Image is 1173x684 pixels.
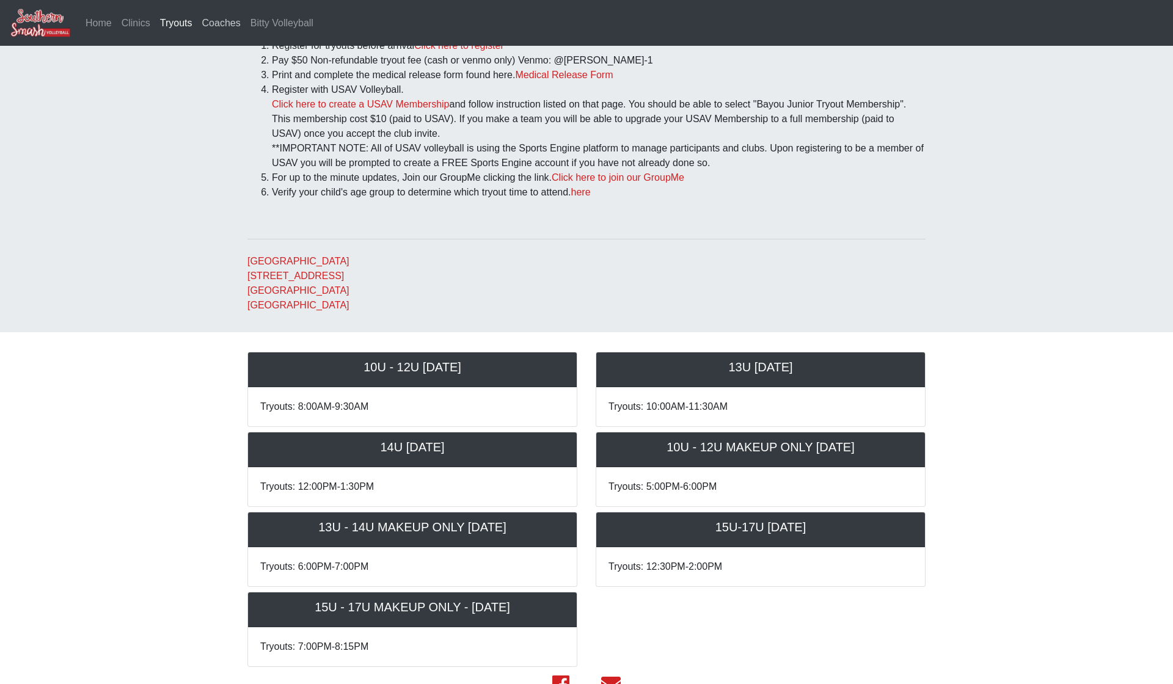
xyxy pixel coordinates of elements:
[571,187,591,197] a: here
[197,11,246,35] a: Coaches
[272,68,926,82] li: Print and complete the medical release form found here.
[608,440,913,454] h5: 10U - 12U MAKEUP ONLY [DATE]
[10,8,71,38] img: Southern Smash Volleyball
[81,11,117,35] a: Home
[260,559,565,574] p: Tryouts: 6:00PM-7:00PM
[260,600,565,614] h5: 15U - 17U MAKEUP ONLY - [DATE]
[608,520,913,534] h5: 15U-17U [DATE]
[247,256,349,310] a: [GEOGRAPHIC_DATA][STREET_ADDRESS][GEOGRAPHIC_DATA][GEOGRAPHIC_DATA]
[260,479,565,494] p: Tryouts: 12:00PM-1:30PM
[155,11,197,35] a: Tryouts
[246,11,318,35] a: Bitty Volleyball
[608,399,913,414] p: Tryouts: 10:00AM-11:30AM
[272,82,926,170] li: Register with USAV Volleyball. and follow instruction listed on that page. You should be able to ...
[272,170,926,185] li: For up to the minute updates, Join our GroupMe clicking the link.
[260,440,565,454] h5: 14U [DATE]
[272,185,926,200] li: Verify your child's age group to determine which tryout time to attend.
[260,639,565,654] p: Tryouts: 7:00PM-8:15PM
[117,11,155,35] a: Clinics
[552,172,684,183] a: Click here to join our GroupMe
[272,99,449,109] a: Click here to create a USAV Membership
[272,38,926,53] li: Register for tryouts before arrival
[260,520,565,534] h5: 13U - 14U MAKEUP ONLY [DATE]
[608,360,913,374] h5: 13U [DATE]
[260,399,565,414] p: Tryouts: 8:00AM-9:30AM
[260,360,565,374] h5: 10U - 12U [DATE]
[272,53,926,68] li: Pay $50 Non-refundable tryout fee (cash or venmo only) Venmo: @[PERSON_NAME]-1
[608,559,913,574] p: Tryouts: 12:30PM-2:00PM
[515,70,613,80] a: Medical Release Form
[608,479,913,494] p: Tryouts: 5:00PM-6:00PM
